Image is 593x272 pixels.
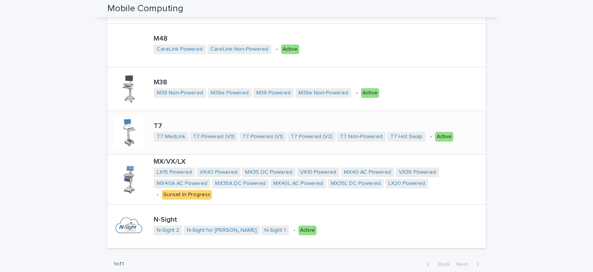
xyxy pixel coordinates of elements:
a: M38 Powered [256,90,291,96]
a: M38 Non-Powered [157,90,203,96]
p: MX/VX/LX [154,158,483,166]
span: Back [433,262,450,267]
div: Active [435,132,453,142]
h2: Mobile Computing [107,3,183,14]
a: M48CareLink Powered CareLink Non-Powered •Active [107,24,486,67]
p: • [293,227,295,234]
p: • [356,90,358,96]
p: N-Sight [154,216,340,224]
a: N-Sight 1 [264,227,286,234]
a: MX35A DC Powered [215,180,266,187]
a: MX40A AC Powered [157,180,207,187]
a: T7 Powered (V3) [193,133,235,140]
a: CareLink Non-Powered [210,46,268,53]
a: M38M38 Non-Powered M38e Powered M38 Powered M38e Non-Powered •Active [107,67,486,111]
a: T7T7 MedLink T7 Powered (V3) T7 Powered (V1) T7 Powered (V2) T7 Non-Powered T7 Hot Swap •Active [107,111,486,155]
a: T7 Hot Swap [390,133,422,140]
a: LX20 Powered [388,180,425,187]
a: N-Sight for [PERSON_NAME] [187,227,257,234]
a: MX35L DC Powered [331,180,381,187]
a: T7 Powered (V1) [242,133,283,140]
p: • [157,192,159,198]
p: M48 [154,35,313,43]
span: Next [456,262,473,267]
a: VX10 Powered [300,169,336,176]
a: MX35 DC Powered [245,169,292,176]
a: M38e Non-Powered [298,90,348,96]
a: N-SightN-Sight 2 N-Sight for [PERSON_NAME] N-Sight 1 •Active [107,205,486,248]
a: T7 Powered (V2) [291,133,332,140]
a: VX40 Powered [200,169,237,176]
a: LX15 Powered [157,169,192,176]
div: Active [298,226,317,235]
a: MX40L AC Powered [273,180,323,187]
div: Active [361,88,379,98]
p: • [276,46,278,53]
a: T7 Non-Powered [340,133,383,140]
button: Back [420,261,453,268]
a: MX/VX/LXLX15 Powered VX40 Powered MX35 DC Powered VX10 Powered MX40 AC Powered VX35 Powered MX40A... [107,155,486,205]
a: MX40 AC Powered [344,169,391,176]
a: CareLink Powered [157,46,203,53]
a: T7 MedLink [157,133,185,140]
div: Active [281,44,299,54]
button: Next [453,261,486,268]
a: M38e Powered [211,90,249,96]
p: M38 [154,79,393,87]
p: • [430,133,432,140]
div: Sunset In Progress [162,190,212,200]
p: T7 [154,122,462,131]
a: VX35 Powered [399,169,436,176]
a: N-Sight 2 [157,227,179,234]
